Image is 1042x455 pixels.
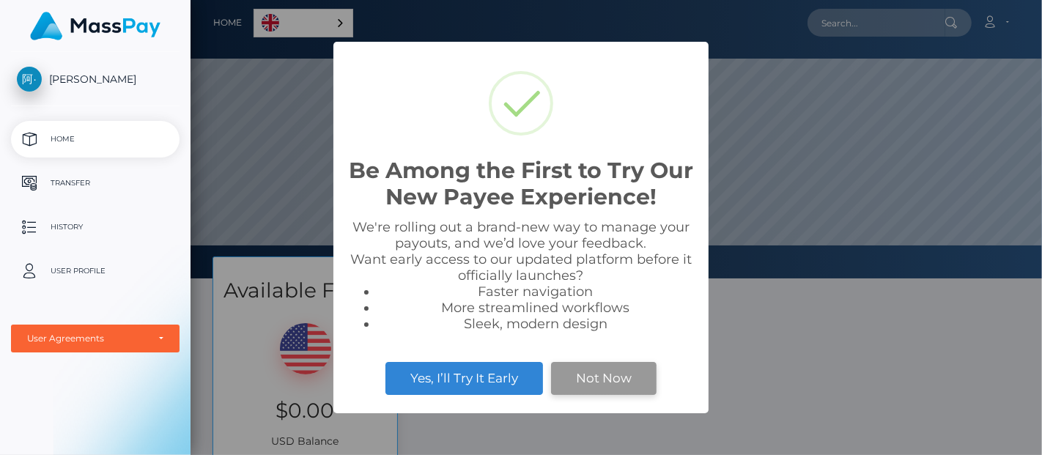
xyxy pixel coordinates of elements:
p: User Profile [17,260,174,282]
li: Faster navigation [377,284,694,300]
p: History [17,216,174,238]
div: User Agreements [27,333,147,344]
img: MassPay [30,12,160,40]
button: Not Now [551,362,657,394]
button: Yes, I’ll Try It Early [385,362,543,394]
h2: Be Among the First to Try Our New Payee Experience! [348,158,694,210]
p: Home [17,128,174,150]
p: Transfer [17,172,174,194]
li: Sleek, modern design [377,316,694,332]
span: [PERSON_NAME] [11,73,180,86]
li: More streamlined workflows [377,300,694,316]
div: We're rolling out a brand-new way to manage your payouts, and we’d love your feedback. Want early... [348,219,694,332]
button: User Agreements [11,325,180,352]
